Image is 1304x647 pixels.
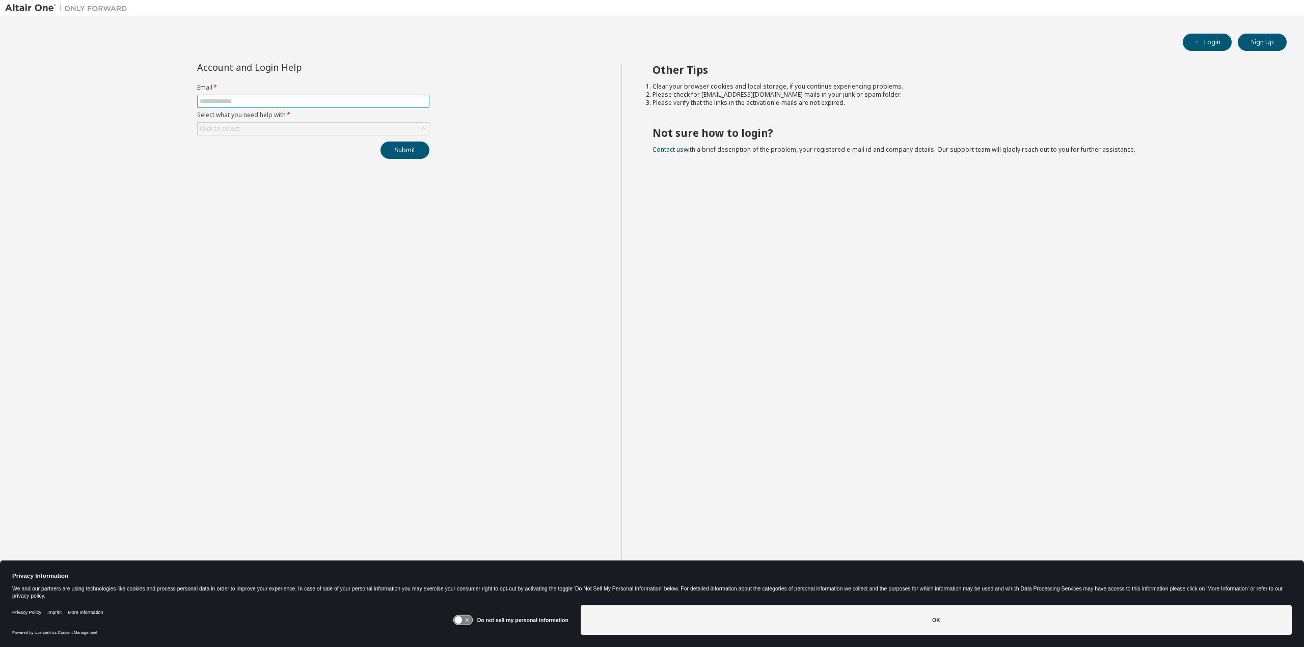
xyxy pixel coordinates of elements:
[653,63,1269,76] h2: Other Tips
[653,82,1269,91] li: Clear your browser cookies and local storage, if you continue experiencing problems.
[197,63,383,71] div: Account and Login Help
[198,123,429,135] div: Click to select
[653,145,684,154] a: Contact us
[653,126,1269,139] h2: Not sure how to login?
[200,125,239,133] div: Click to select
[1183,34,1232,51] button: Login
[197,83,429,92] label: Email
[5,3,132,13] img: Altair One
[653,91,1269,99] li: Please check for [EMAIL_ADDRESS][DOMAIN_NAME] mails in your junk or spam folder.
[197,111,429,119] label: Select what you need help with
[1238,34,1287,51] button: Sign Up
[381,142,429,159] button: Submit
[653,99,1269,107] li: Please verify that the links in the activation e-mails are not expired.
[653,145,1135,154] span: with a brief description of the problem, your registered e-mail id and company details. Our suppo...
